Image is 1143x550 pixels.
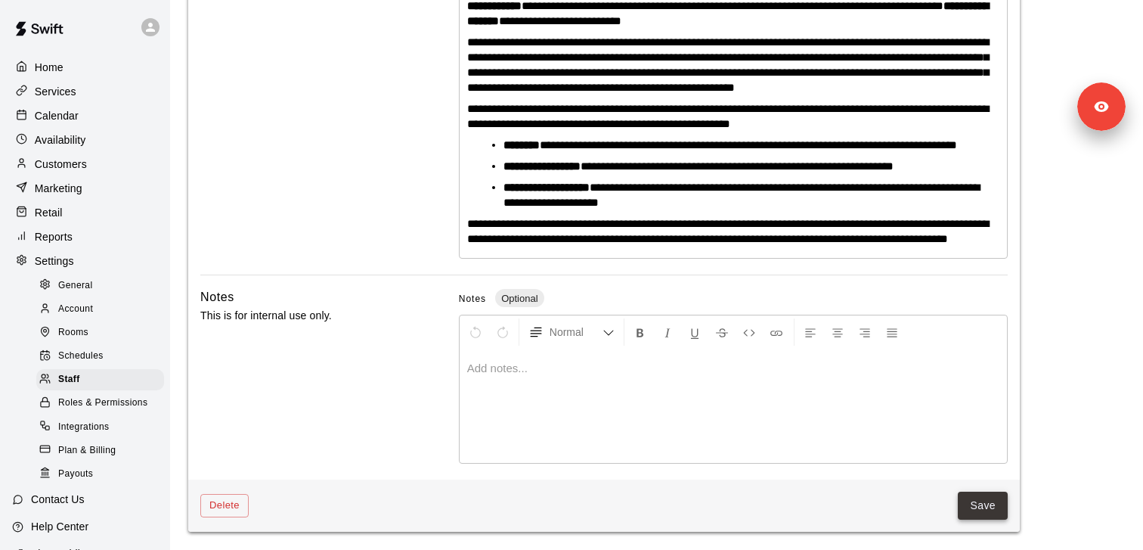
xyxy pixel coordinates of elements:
[58,302,93,317] span: Account
[35,108,79,123] p: Calendar
[709,319,735,346] button: Format Strikethrough
[31,519,88,534] p: Help Center
[58,325,88,340] span: Rooms
[682,319,708,346] button: Format Underline
[35,253,74,269] p: Settings
[36,274,170,297] a: General
[36,297,170,321] a: Account
[958,492,1008,520] button: Save
[12,56,158,79] a: Home
[12,104,158,127] a: Calendar
[36,299,164,320] div: Account
[522,319,621,346] button: Formatting Options
[12,177,158,200] a: Marketing
[36,346,164,367] div: Schedules
[35,229,73,244] p: Reports
[12,225,158,248] a: Reports
[35,132,86,148] p: Availability
[35,84,76,99] p: Services
[58,278,93,294] span: General
[36,417,164,438] div: Integrations
[764,319,789,346] button: Insert Link
[200,494,249,517] button: Delete
[36,462,170,486] a: Payouts
[655,319,680,346] button: Format Italics
[35,60,63,75] p: Home
[495,293,544,304] span: Optional
[36,440,164,461] div: Plan & Billing
[12,250,158,272] a: Settings
[798,319,823,346] button: Left Align
[36,322,170,345] a: Rooms
[12,153,158,176] a: Customers
[58,443,116,458] span: Plan & Billing
[58,372,80,387] span: Staff
[36,275,164,297] div: General
[58,467,93,482] span: Payouts
[200,287,234,307] h6: Notes
[36,415,170,439] a: Integrations
[58,349,104,364] span: Schedules
[627,319,653,346] button: Format Bold
[36,393,164,414] div: Roles & Permissions
[31,492,85,507] p: Contact Us
[879,319,905,346] button: Justify Align
[12,129,158,151] a: Availability
[36,464,164,485] div: Payouts
[852,319,878,346] button: Right Align
[736,319,762,346] button: Insert Code
[825,319,850,346] button: Center Align
[36,368,170,392] a: Staff
[490,319,516,346] button: Redo
[35,205,63,220] p: Retail
[459,294,486,304] span: Notes
[550,325,602,340] span: Normal
[200,306,410,325] p: This is for internal use only.
[36,345,170,368] a: Schedules
[58,396,147,411] span: Roles & Permissions
[58,420,110,435] span: Integrations
[36,369,164,390] div: Staff
[12,80,158,103] a: Services
[36,392,170,415] a: Roles & Permissions
[463,319,488,346] button: Undo
[36,439,170,462] a: Plan & Billing
[12,201,158,224] a: Retail
[35,157,87,172] p: Customers
[35,181,82,196] p: Marketing
[36,322,164,343] div: Rooms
